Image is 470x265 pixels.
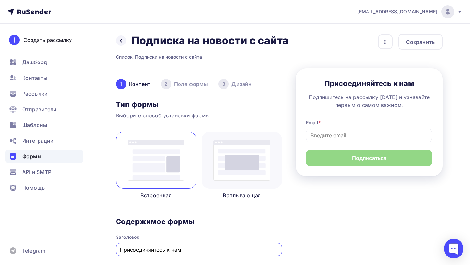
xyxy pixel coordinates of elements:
[306,119,432,126] div: Email
[116,54,289,60] div: Список: Подписки на новости с сайта
[5,56,83,69] a: Дашборд
[357,9,437,15] span: [EMAIL_ADDRESS][DOMAIN_NAME]
[22,74,47,82] span: Контакты
[161,79,171,89] div: 2
[116,100,282,109] h3: Тип формы
[306,93,432,109] div: Подпишитесь на рассылку [DATE] и узнавайте первым о самом важном.
[22,105,57,113] span: Отправители
[116,217,282,226] h3: Содержимое формы
[306,79,432,88] h3: Присоединяйтесь к нам
[116,112,282,119] p: Выберите способ установки формы
[218,79,229,89] div: 3
[5,118,83,132] a: Шаблоны
[22,247,45,255] span: Telegram
[116,79,150,89] div: Контент
[116,191,196,199] p: Встроенная
[406,38,435,46] div: Сохранить
[22,137,54,145] span: Интеграции
[22,121,47,129] span: Шаблоны
[161,79,208,89] div: Поля формы
[116,79,126,89] div: 1
[22,58,47,66] span: Дашборд
[202,191,282,199] p: Всплывающая
[306,150,432,166] button: Подписаться
[5,71,83,84] a: Контакты
[5,150,83,163] a: Формы
[22,90,48,97] span: Рассылки
[218,79,252,89] div: Дизайн
[22,152,41,160] span: Формы
[5,87,83,100] a: Рассылки
[22,168,51,176] span: API и SMTP
[5,103,83,116] a: Отправители
[22,184,45,192] span: Помощь
[306,129,432,142] input: Введите email
[357,5,462,18] a: [EMAIL_ADDRESS][DOMAIN_NAME]
[23,36,72,44] div: Создать рассылку
[116,234,282,240] div: Заголовок
[132,34,289,47] h2: Подписка на новости с сайта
